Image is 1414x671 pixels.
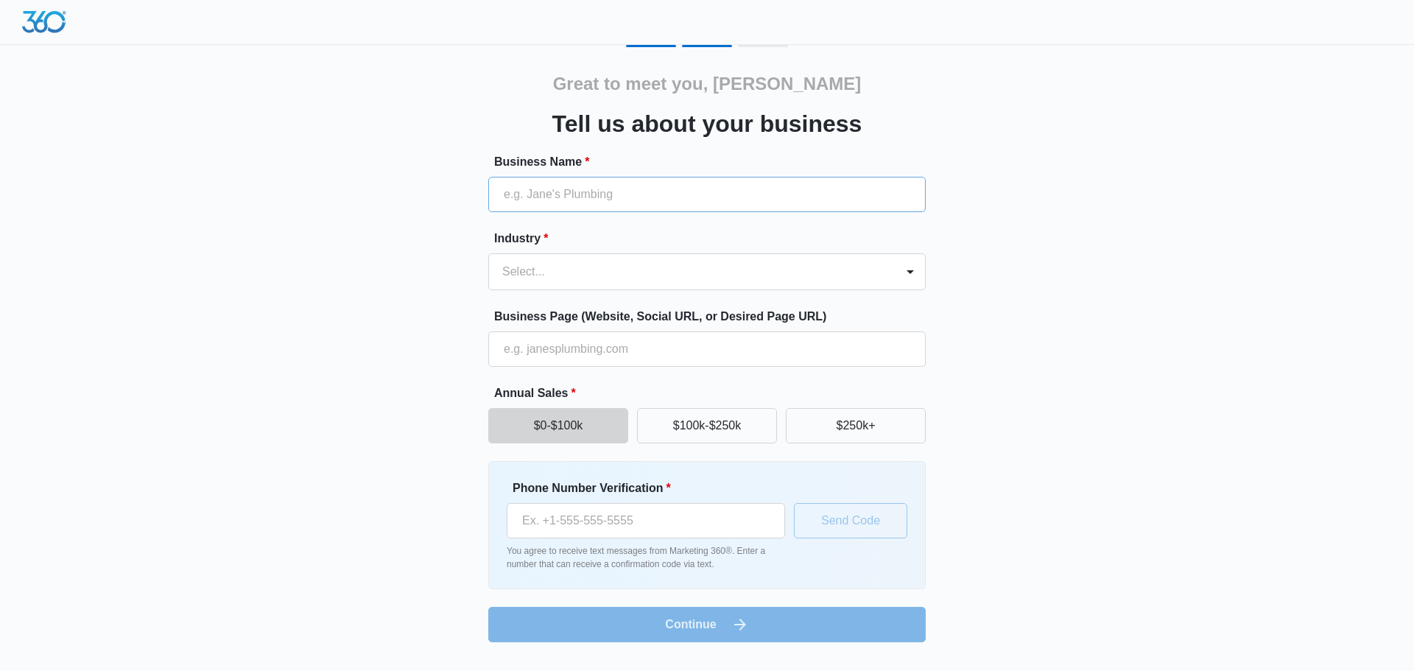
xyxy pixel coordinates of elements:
button: $100k-$250k [637,408,777,443]
label: Annual Sales [494,384,932,402]
button: $250k+ [786,408,926,443]
p: You agree to receive text messages from Marketing 360®. Enter a number that can receive a confirm... [507,544,785,571]
h2: Great to meet you, [PERSON_NAME] [553,71,862,97]
button: $0-$100k [488,408,628,443]
label: Phone Number Verification [513,479,791,497]
label: Business Name [494,153,932,171]
label: Business Page (Website, Social URL, or Desired Page URL) [494,308,932,326]
input: Ex. +1-555-555-5555 [507,503,785,538]
input: e.g. Jane's Plumbing [488,177,926,212]
h3: Tell us about your business [552,106,862,141]
label: Industry [494,230,932,247]
input: e.g. janesplumbing.com [488,331,926,367]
